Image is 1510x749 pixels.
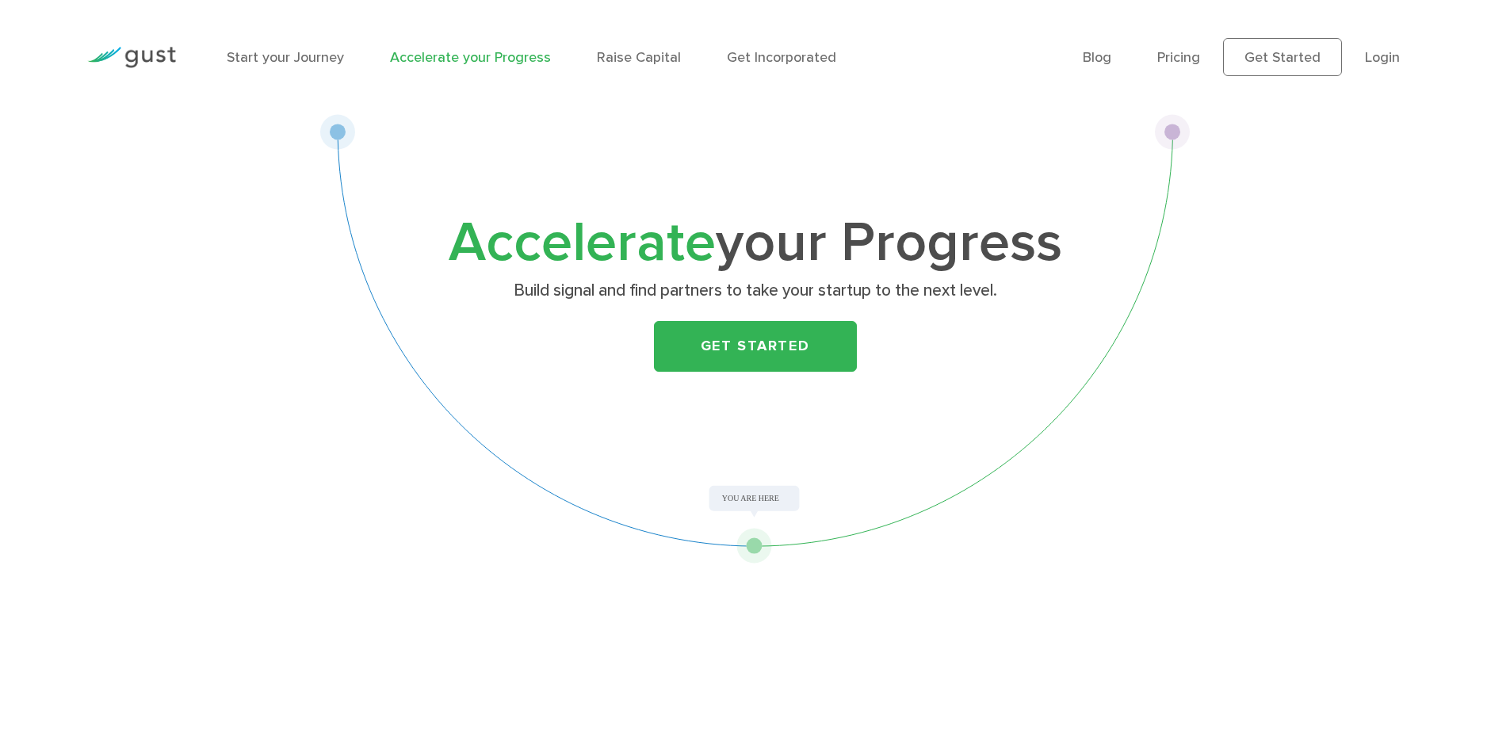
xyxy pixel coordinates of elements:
a: Get Started [1223,38,1342,76]
p: Build signal and find partners to take your startup to the next level. [448,280,1062,302]
a: Get Incorporated [727,49,836,66]
span: Accelerate [449,209,716,276]
a: Raise Capital [597,49,681,66]
a: Pricing [1157,49,1200,66]
h1: your Progress [442,218,1068,269]
a: Blog [1083,49,1111,66]
a: Accelerate your Progress [390,49,551,66]
a: Start your Journey [227,49,344,66]
a: Login [1365,49,1400,66]
a: Get Started [654,321,857,372]
img: Gust Logo [87,47,176,68]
